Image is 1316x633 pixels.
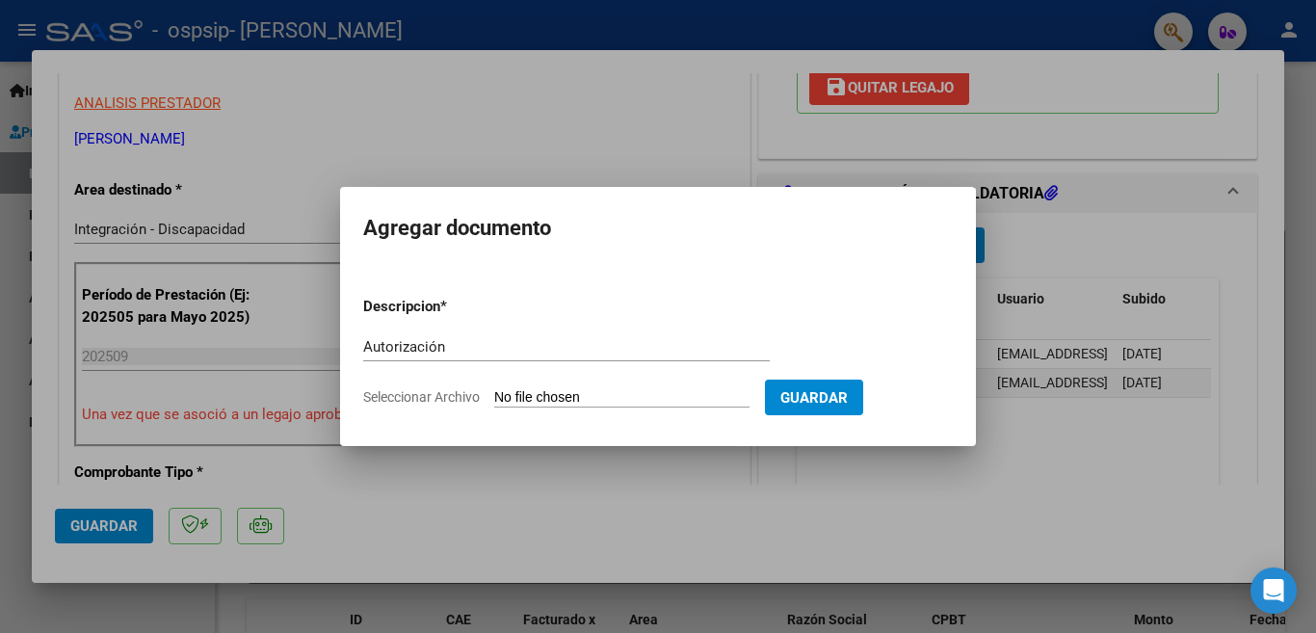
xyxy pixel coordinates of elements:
[780,389,848,407] span: Guardar
[363,389,480,405] span: Seleccionar Archivo
[363,296,540,318] p: Descripcion
[765,380,863,415] button: Guardar
[363,210,953,247] h2: Agregar documento
[1250,567,1297,614] div: Open Intercom Messenger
